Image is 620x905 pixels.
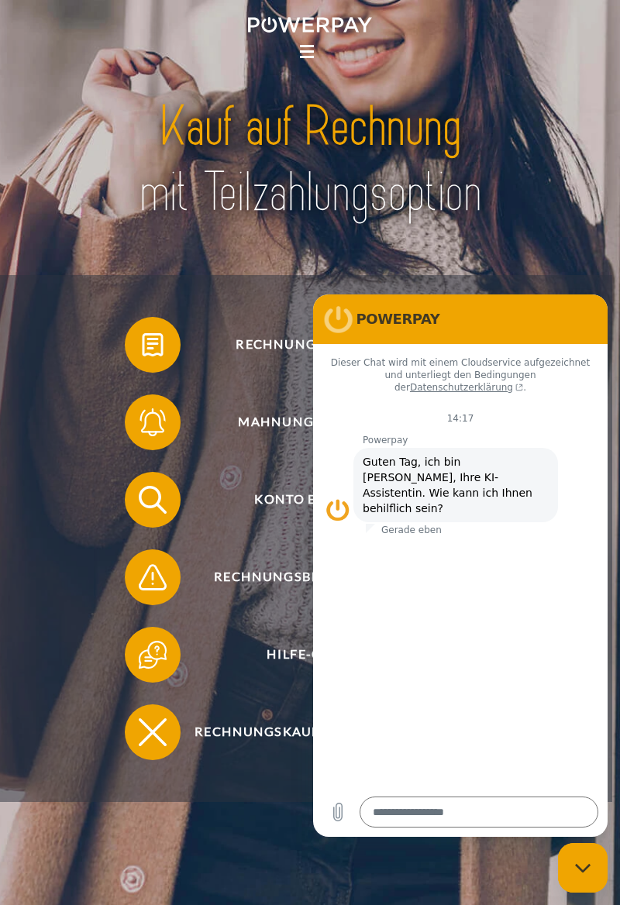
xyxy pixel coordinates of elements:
button: Rechnungsbeanstandung [125,549,487,605]
a: Rechnungsbeanstandung [105,546,508,608]
img: qb_search.svg [136,483,170,518]
img: qb_warning.svg [136,560,170,595]
a: Hilfe-Center [105,624,508,686]
button: Konto einsehen [125,472,487,528]
button: Rechnungskauf nicht möglich [125,704,487,760]
a: Rechnung erhalten? [105,314,508,376]
button: Rechnung erhalten? [125,317,487,373]
a: Rechnungskauf nicht möglich [105,701,508,763]
button: Hilfe-Center [125,627,487,683]
img: logo-powerpay-white.svg [248,17,373,33]
img: qb_bill.svg [136,328,170,363]
iframe: Messaging-Fenster [313,294,608,837]
a: Mahnung erhalten? [105,391,508,453]
img: qb_close.svg [136,715,170,750]
img: qb_bell.svg [136,405,170,440]
img: qb_help.svg [136,638,170,673]
a: Konto einsehen [105,469,508,531]
img: title-powerpay_de.svg [98,91,522,229]
iframe: Schaltfläche zum Öffnen des Messaging-Fensters; Konversation läuft [558,843,608,893]
button: Mahnung erhalten? [125,394,487,450]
